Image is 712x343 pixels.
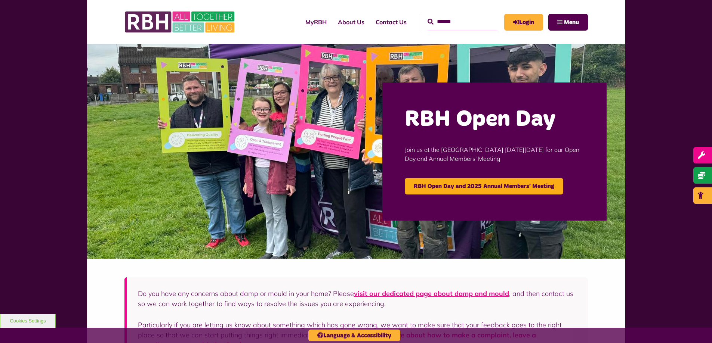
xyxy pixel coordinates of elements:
button: Navigation [548,14,588,31]
span: Menu [564,19,579,25]
img: Image (22) [87,44,625,259]
a: Contact Us [370,12,412,32]
a: MyRBH [300,12,332,32]
p: Do you have any concerns about damp or mould in your home? Please , and then contact us so we can... [138,289,577,309]
a: visit our dedicated page about damp and mould [354,289,509,298]
img: RBH [124,7,237,37]
h2: RBH Open Day [405,105,584,134]
p: Join us at the [GEOGRAPHIC_DATA] [DATE][DATE] for our Open Day and Annual Members' Meeting [405,134,584,174]
a: RBH Open Day and 2025 Annual Members' Meeting [405,178,563,194]
button: Language & Accessibility [308,330,400,341]
a: MyRBH [504,14,543,31]
a: About Us [332,12,370,32]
